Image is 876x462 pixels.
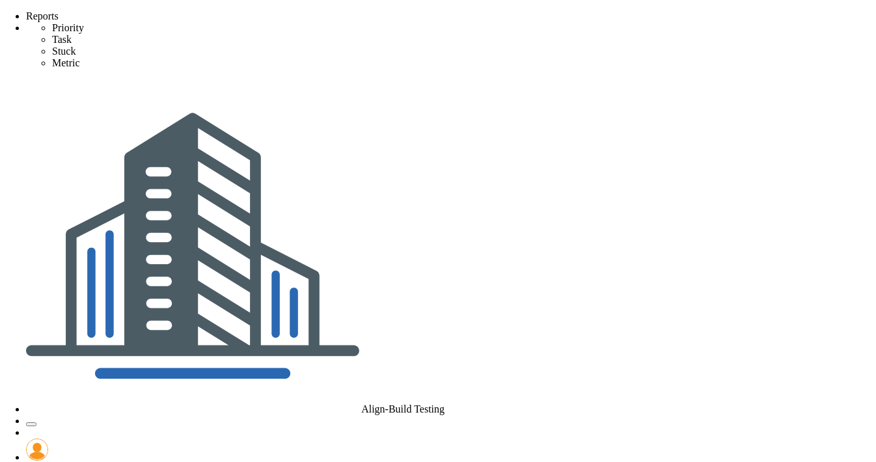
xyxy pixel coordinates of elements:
[52,46,75,57] span: Stuck
[361,403,445,414] span: Align-Build Testing
[26,415,876,427] li: Announcements
[52,34,72,45] span: Task
[52,22,84,33] span: Priority
[26,79,359,413] img: 28669.Company.photo
[26,439,48,461] img: 158117.Person.photo
[26,427,876,439] li: Help & Frequently Asked Questions (FAQ)
[26,10,59,21] span: Reports
[52,57,80,68] span: Metric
